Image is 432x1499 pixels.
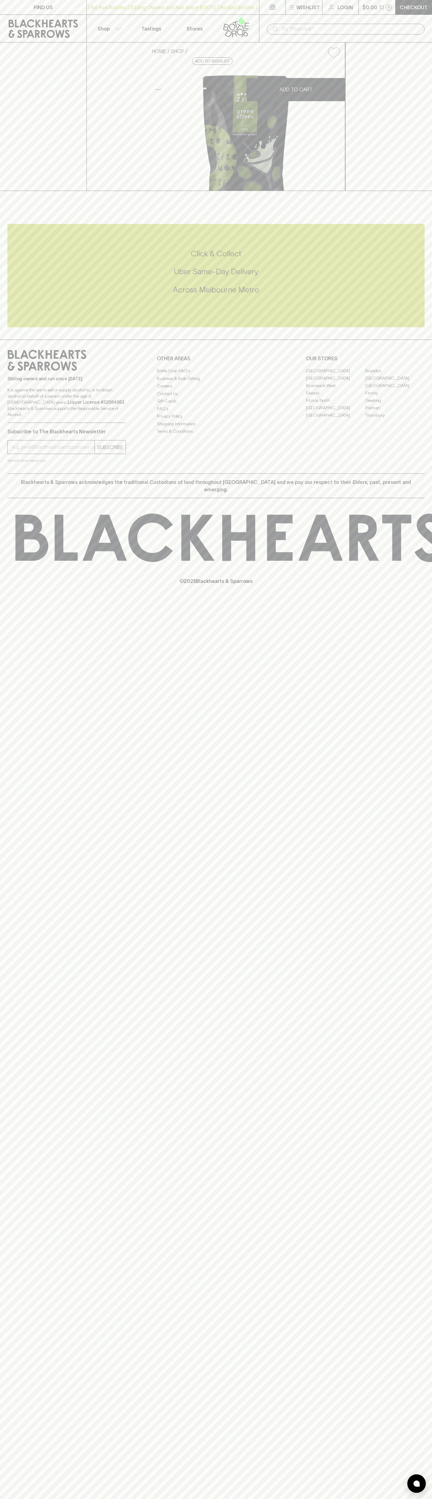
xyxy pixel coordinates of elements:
[7,376,126,382] p: Sibling owned and run since [DATE]
[130,15,173,42] a: Tastings
[157,382,275,390] a: Careers
[306,411,365,419] a: [GEOGRAPHIC_DATA]
[246,78,345,101] button: ADD TO CART
[157,420,275,427] a: Shipping Information
[365,389,425,397] a: Fitzroy
[7,249,425,259] h5: Click & Collect
[338,4,353,11] p: Login
[400,4,428,11] p: Checkout
[388,6,390,9] p: 0
[365,367,425,374] a: Braddon
[7,285,425,295] h5: Across Melbourne Metro
[98,25,110,32] p: Shop
[7,457,126,464] p: We will never spam you
[306,374,365,382] a: [GEOGRAPHIC_DATA]
[157,375,275,382] a: Business & Bulk Gifting
[173,15,216,42] a: Stores
[306,404,365,411] a: [GEOGRAPHIC_DATA]
[282,24,420,34] input: Try "Pinot noir"
[147,63,345,191] img: 25865.png
[296,4,320,11] p: Wishlist
[152,48,166,54] a: HOME
[157,405,275,412] a: FAQ's
[192,57,233,65] button: Add to wishlist
[365,411,425,419] a: Thornbury
[365,404,425,411] a: Prahran
[365,397,425,404] a: Geelong
[7,224,425,327] div: Call to action block
[306,367,365,374] a: [GEOGRAPHIC_DATA]
[279,86,312,93] p: ADD TO CART
[306,389,365,397] a: Elwood
[413,1480,420,1487] img: bubble-icon
[157,398,275,405] a: Gift Cards
[306,382,365,389] a: Brunswick West
[97,444,123,451] p: SUBSCRIBE
[12,478,420,493] p: Blackhearts & Sparrows acknowledges the traditional Custodians of land throughout [GEOGRAPHIC_DAT...
[12,442,94,452] input: e.g. jane@blackheartsandsparrows.com.au
[7,387,126,418] p: It is against the law to sell or supply alcohol to, or to obtain alcohol on behalf of a person un...
[365,382,425,389] a: [GEOGRAPHIC_DATA]
[68,400,124,405] strong: Liquor License #32064953
[34,4,53,11] p: FIND US
[171,48,184,54] a: SHOP
[157,390,275,397] a: Contact Us
[95,440,126,454] button: SUBSCRIBE
[7,266,425,277] h5: Uber Same-Day Delivery
[325,45,342,61] button: Add to wishlist
[157,367,275,375] a: Bottle Drop FAQ's
[306,397,365,404] a: Fitzroy North
[157,355,275,362] p: OTHER AREAS
[157,428,275,435] a: Terms & Conditions
[87,15,130,42] button: Shop
[306,355,425,362] p: OUR STORES
[187,25,203,32] p: Stores
[157,413,275,420] a: Privacy Policy
[141,25,161,32] p: Tastings
[7,428,126,435] p: Subscribe to The Blackhearts Newsletter
[363,4,377,11] p: $0.00
[365,374,425,382] a: [GEOGRAPHIC_DATA]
